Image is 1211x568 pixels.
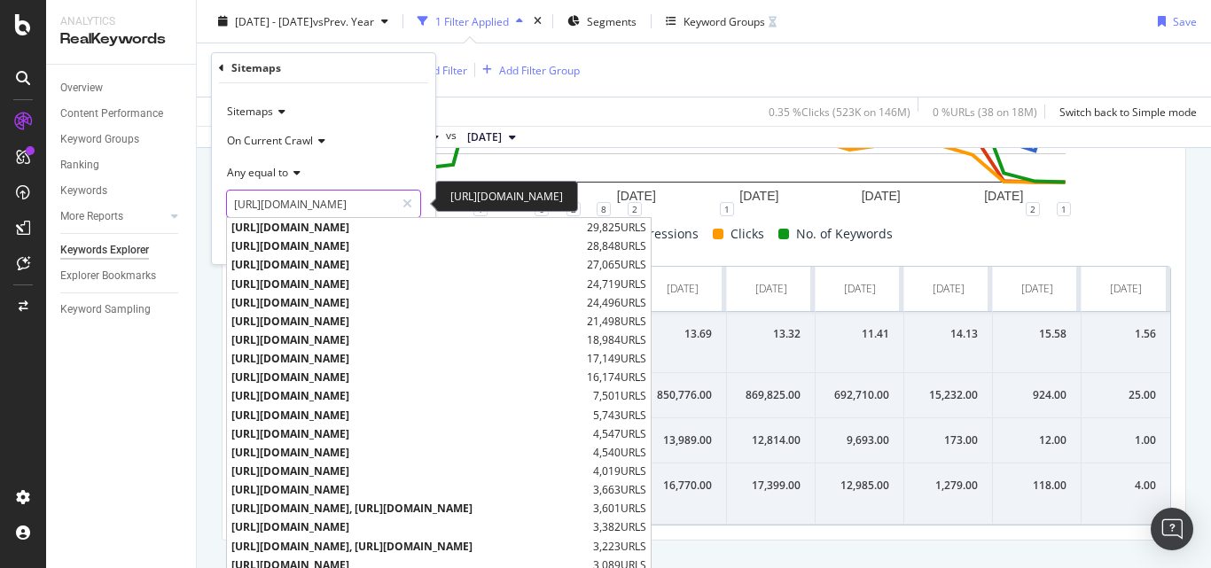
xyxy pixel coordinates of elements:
a: Overview [60,79,184,97]
button: 1 Filter Applied [410,7,530,35]
div: 1 [720,202,734,216]
span: vs Prev. Year [313,13,374,28]
div: Keywords [60,182,107,200]
a: Keywords Explorer [60,241,184,260]
button: Keyword Groups [659,7,784,35]
span: 27,065 URLS [587,257,646,272]
div: 17,399.00 [741,478,801,494]
text: [DATE] [862,189,901,203]
span: 4,547 URLS [593,426,646,441]
div: Add Filter [420,62,467,77]
div: 8 [597,202,611,216]
span: 7,501 URLS [593,388,646,403]
span: 3,601 URLS [593,501,646,516]
a: Ranking [60,156,184,175]
div: [DATE] [1021,281,1053,297]
div: 1.56 [1096,326,1156,342]
span: [URL][DOMAIN_NAME], [URL][DOMAIN_NAME] [231,539,589,554]
div: times [530,12,545,30]
div: [DATE] [844,281,876,297]
span: [URL][DOMAIN_NAME] [231,426,589,441]
div: Keyword Groups [684,13,765,28]
div: 173.00 [918,432,978,448]
div: 1 Filter Applied [435,13,509,28]
div: 16,770.00 [652,478,712,494]
span: 5,743 URLS [593,408,646,423]
div: 850,776.00 [652,387,712,403]
span: [URL][DOMAIN_NAME] [231,370,582,385]
span: [URL][DOMAIN_NAME] [231,463,589,479]
button: [DATE] - [DATE]vsPrev. Year [211,7,395,35]
div: 15,232.00 [918,387,978,403]
button: Save [1151,7,1197,35]
button: Switch back to Simple mode [1052,97,1197,126]
span: Impressions [626,223,699,245]
div: Explorer Bookmarks [60,267,156,285]
span: [URL][DOMAIN_NAME] [231,351,582,366]
div: More Reports [60,207,123,226]
div: [DATE] [755,281,787,297]
div: Ranking [60,156,99,175]
span: [URL][DOMAIN_NAME] [231,257,582,272]
a: Keyword Sampling [60,300,184,319]
span: 21,498 URLS [587,314,646,329]
span: On Current Crawl [227,133,313,148]
span: Segments [587,13,637,28]
div: 9,693.00 [830,432,889,448]
span: [URL][DOMAIN_NAME] [231,388,589,403]
text: [DATE] [739,189,778,203]
div: RealKeywords [60,29,182,50]
span: vs [446,128,460,144]
div: 0.35 % Clicks ( 523K on 146M ) [769,104,910,119]
span: [URL][DOMAIN_NAME] [231,519,589,534]
div: 692,710.00 [830,387,889,403]
div: 13,989.00 [652,432,712,448]
span: 3,382 URLS [593,519,646,534]
span: [URL][DOMAIN_NAME] [231,295,582,310]
a: Explorer Bookmarks [60,267,184,285]
div: [DATE] [667,281,699,297]
span: [URL][DOMAIN_NAME] [231,220,582,235]
a: Content Performance [60,105,184,123]
a: Keyword Groups [60,130,184,149]
div: Overview [60,79,103,97]
div: 1 [1057,202,1071,216]
span: Any equal to [227,165,288,180]
span: [DATE] - [DATE] [235,13,313,28]
div: 11.41 [830,326,889,342]
div: 2 [628,202,642,216]
span: 24,496 URLS [587,295,646,310]
span: Sitemaps [227,104,273,119]
span: 29,825 URLS [587,220,646,235]
div: Content Performance [60,105,163,123]
text: [DATE] [984,189,1023,203]
div: 25.00 [1096,387,1156,403]
span: 16,174 URLS [587,370,646,385]
div: 924.00 [1007,387,1066,403]
div: Keywords Explorer [60,241,149,260]
div: 12,985.00 [830,478,889,494]
div: 13.32 [741,326,801,342]
span: [URL][DOMAIN_NAME], [URL][DOMAIN_NAME] [231,501,589,516]
span: [URL][DOMAIN_NAME] [231,238,582,253]
div: 12,814.00 [741,432,801,448]
button: Segments [560,7,644,35]
div: 14.13 [918,326,978,342]
div: 1,279.00 [918,478,978,494]
span: 18,984 URLS [587,332,646,347]
button: Cancel [219,232,275,250]
div: Switch back to Simple mode [1059,104,1197,119]
div: 118.00 [1007,478,1066,494]
span: No. of Keywords [796,223,893,245]
div: 13.69 [652,326,712,342]
span: [URL][DOMAIN_NAME] [231,276,582,292]
span: 4,540 URLS [593,445,646,460]
span: [URL][DOMAIN_NAME] [231,408,589,423]
span: 2024 Oct. 7th [467,129,502,145]
span: 3,663 URLS [593,482,646,497]
div: Add Filter Group [499,62,580,77]
div: 1.00 [1096,432,1156,448]
span: [URL][DOMAIN_NAME] [231,482,589,497]
div: 15.58 [1007,326,1066,342]
div: Analytics [60,14,182,29]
